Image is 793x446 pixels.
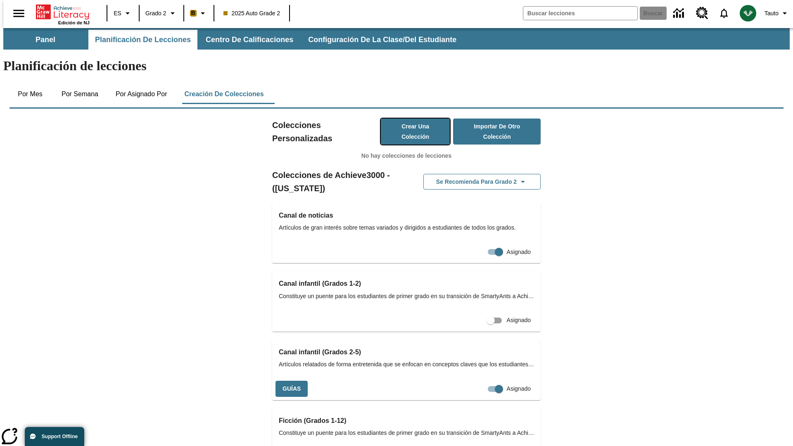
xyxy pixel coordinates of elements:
a: Centro de recursos, Se abrirá en una pestaña nueva. [691,2,713,24]
h2: Colecciones de Achieve3000 - ([US_STATE]) [272,168,406,195]
span: Panel [36,35,55,45]
h1: Planificación de lecciones [3,58,790,74]
img: avatar image [740,5,756,21]
span: B [191,8,195,18]
span: Grado 2 [145,9,166,18]
button: Guías [275,381,308,397]
button: Importar de otro Colección [453,119,541,145]
button: Centro de calificaciones [199,30,300,50]
div: Subbarra de navegación [3,30,464,50]
button: Lenguaje: ES, Selecciona un idioma [110,6,136,21]
button: Configuración de la clase/del estudiante [302,30,463,50]
span: Asignado [507,316,531,325]
span: Constituye un puente para los estudiantes de primer grado en su transición de SmartyAnts a Achiev... [279,292,534,301]
button: Perfil/Configuración [761,6,793,21]
h2: Colecciones Personalizadas [272,119,381,145]
button: Se recomienda para Grado 2 [423,174,541,190]
a: Centro de información [668,2,691,25]
button: Abrir el menú lateral [7,1,31,26]
button: Crear una colección [381,119,450,145]
button: Support Offline [25,427,84,446]
span: Artículos relatados de forma entretenida que se enfocan en conceptos claves que los estudiantes a... [279,360,534,369]
span: Configuración de la clase/del estudiante [308,35,456,45]
span: Asignado [507,384,531,393]
span: Asignado [507,248,531,256]
h3: Canal infantil (Grados 2-5) [279,346,534,358]
button: Boost El color de la clase es anaranjado claro. Cambiar el color de la clase. [187,6,211,21]
div: Subbarra de navegación [3,28,790,50]
span: Support Offline [42,434,78,439]
h3: Ficción (Grados 1-12) [279,415,534,427]
span: 2025 Auto Grade 2 [223,9,280,18]
button: Por mes [9,84,51,104]
input: Buscar campo [523,7,637,20]
button: Por semana [55,84,105,104]
span: Constituye un puente para los estudiantes de primer grado en su transición de SmartyAnts a Achiev... [279,429,534,437]
button: Grado: Grado 2, Elige un grado [142,6,181,21]
span: Tauto [765,9,779,18]
div: Portada [36,3,90,25]
button: Escoja un nuevo avatar [735,2,761,24]
a: Portada [36,4,90,20]
h3: Canal infantil (Grados 1-2) [279,278,534,289]
span: Centro de calificaciones [206,35,293,45]
button: Panel [4,30,87,50]
span: Planificación de lecciones [95,35,191,45]
button: Creación de colecciones [178,84,270,104]
span: ES [114,9,121,18]
a: Notificaciones [713,2,735,24]
p: No hay colecciones de lecciones [272,152,541,160]
button: Planificación de lecciones [88,30,197,50]
button: Por asignado por [109,84,174,104]
h3: Canal de noticias [279,210,534,221]
span: Artículos de gran interés sobre temas variados y dirigidos a estudiantes de todos los grados. [279,223,534,232]
span: Edición de NJ [58,20,90,25]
